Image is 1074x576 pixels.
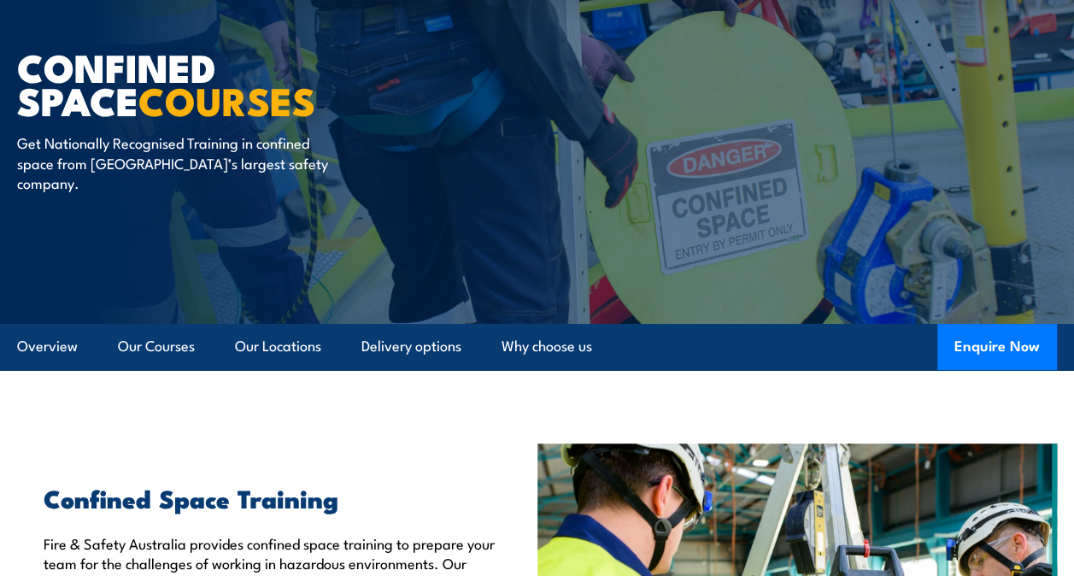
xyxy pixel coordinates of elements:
button: Enquire Now [937,324,1057,370]
h2: Confined Space Training [44,486,512,508]
strong: COURSES [138,70,315,129]
a: Overview [17,324,78,369]
a: Delivery options [361,324,461,369]
a: Why choose us [502,324,592,369]
a: Our Courses [118,324,195,369]
p: Get Nationally Recognised Training in confined space from [GEOGRAPHIC_DATA]’s largest safety comp... [17,132,329,192]
a: Our Locations [235,324,321,369]
h1: Confined Space [17,50,439,116]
